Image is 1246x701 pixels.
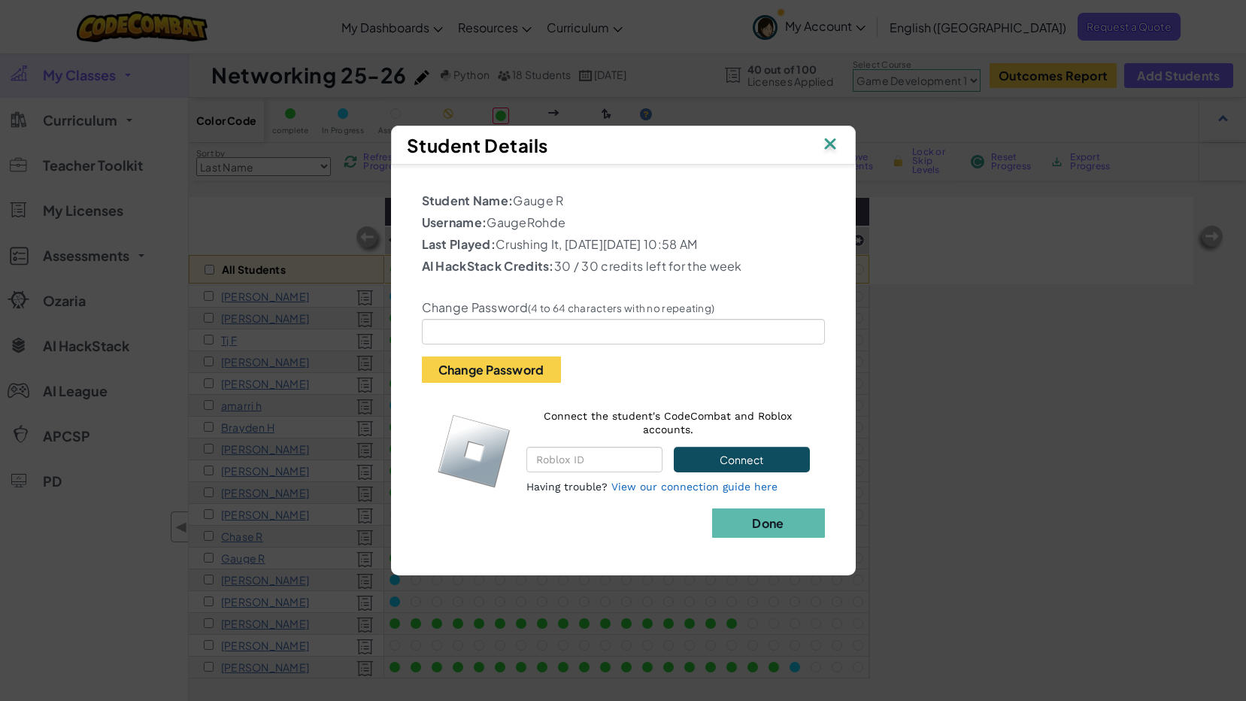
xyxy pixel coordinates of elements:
[611,481,778,493] a: View our connection guide here
[820,134,840,156] img: IconClose.svg
[528,302,714,314] small: (4 to 64 characters with no repeating)
[422,214,825,232] p: GaugeRohde
[526,481,608,493] span: Having trouble?
[422,357,561,383] button: Change Password
[422,235,825,253] p: Crushing It, [DATE][DATE] 10:58 AM
[526,409,810,436] p: Connect the student's CodeCombat and Roblox accounts.
[422,192,825,210] p: Gauge R
[422,236,496,252] b: Last Played:
[422,214,487,230] b: Username:
[437,414,511,488] img: roblox-logo.svg
[712,508,825,538] button: Done
[422,258,554,274] b: AI HackStack Credits:
[422,257,825,275] p: 30 / 30 credits left for the week
[407,134,548,156] span: Student Details
[752,515,784,531] b: Done
[526,447,662,472] input: Roblox ID
[422,300,715,315] label: Change Password
[674,447,809,472] button: Connect
[422,193,514,208] b: Student Name:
